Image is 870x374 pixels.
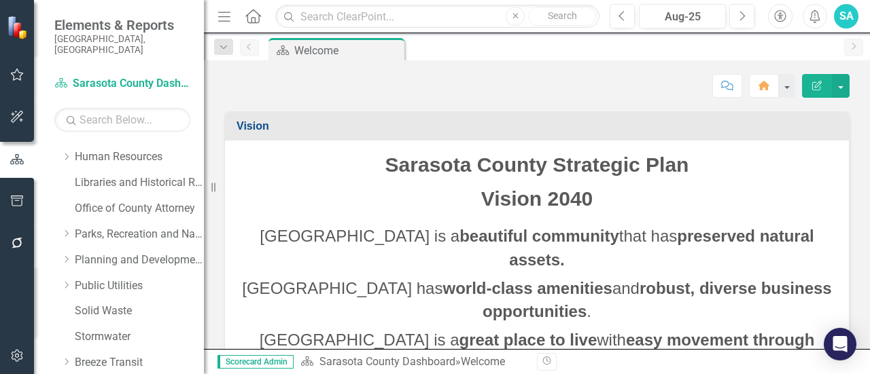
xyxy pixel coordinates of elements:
button: Search [528,7,596,26]
small: [GEOGRAPHIC_DATA], [GEOGRAPHIC_DATA] [54,33,190,56]
a: Sarasota County Dashboard [54,76,190,92]
span: [GEOGRAPHIC_DATA] is a that has [260,227,814,268]
strong: world-class amenities [442,279,612,297]
a: Planning and Development Services [75,253,204,268]
img: ClearPoint Strategy [7,16,31,39]
a: Sarasota County Dashboard [319,355,455,368]
a: Breeze Transit [75,355,204,371]
div: » [300,354,527,370]
div: Aug-25 [644,9,721,25]
button: Aug-25 [639,4,726,29]
input: Search Below... [54,108,190,132]
strong: preserved natural assets. [509,227,814,268]
a: Public Utilities [75,278,204,294]
a: Human Resources [75,149,204,165]
span: Search [548,10,577,21]
div: Welcome [461,355,505,368]
input: Search ClearPoint... [275,5,599,29]
div: Open Intercom Messenger [824,328,856,360]
a: Parks, Recreation and Natural Resources [75,227,204,242]
span: Sarasota County Strategic Plan [385,153,689,176]
a: Libraries and Historical Resources [75,175,204,191]
button: SA [834,4,858,29]
strong: robust, diverse business opportunities [483,279,832,320]
a: Solid Waste [75,303,204,319]
span: Vision 2040 [481,187,593,210]
span: Scorecard Admin [217,355,294,369]
strong: easy movement through mobility options [474,331,814,372]
span: Elements & Reports [54,17,190,33]
h3: Vision [237,120,842,132]
a: Stormwater [75,329,204,345]
span: [GEOGRAPHIC_DATA] has and . [242,279,831,320]
strong: great place to live [459,331,597,349]
a: Office of County Attorney [75,201,204,217]
strong: beautiful community [459,227,619,245]
div: Welcome [294,42,401,59]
